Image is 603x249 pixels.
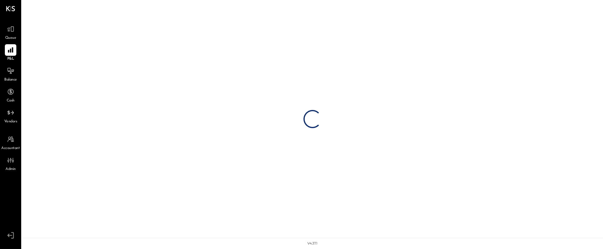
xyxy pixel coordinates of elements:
span: Queue [5,35,16,41]
a: Vendors [0,107,21,125]
a: P&L [0,44,21,62]
a: Queue [0,23,21,41]
a: Accountant [0,134,21,151]
span: Accountant [2,146,20,151]
span: Balance [4,77,17,83]
a: Balance [0,65,21,83]
span: Vendors [4,119,17,125]
div: v 4.37.1 [307,241,317,246]
span: Admin [5,167,16,172]
a: Admin [0,154,21,172]
span: P&L [7,56,14,62]
a: Cash [0,86,21,104]
span: Cash [7,98,15,104]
